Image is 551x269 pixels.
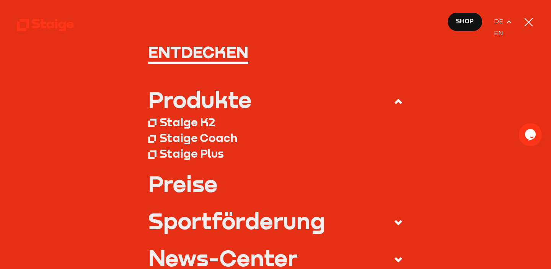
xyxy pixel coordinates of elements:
[447,12,483,31] a: Shop
[148,247,298,269] div: News-Center
[148,146,403,161] a: Staige Plus
[148,88,252,111] div: Produkte
[519,123,543,146] iframe: chat widget
[148,114,403,130] a: Staige K2
[494,16,506,26] span: DE
[148,210,325,232] div: Sportförderung
[148,130,403,146] a: Staige Coach
[494,28,506,38] a: EN
[160,115,215,129] div: Staige K2
[148,173,403,195] a: Preise
[456,16,474,26] span: Shop
[160,131,237,145] div: Staige Coach
[160,147,224,161] div: Staige Plus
